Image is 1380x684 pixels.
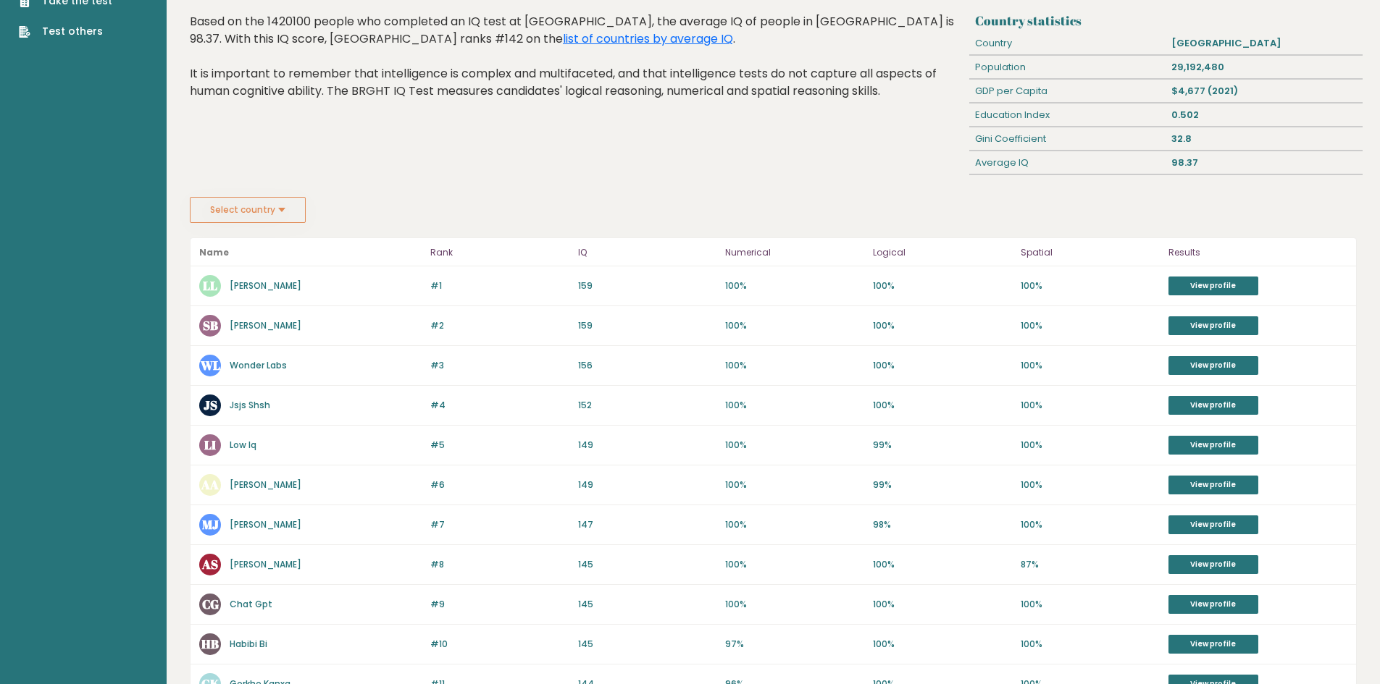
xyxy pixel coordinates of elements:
text: JS [204,397,217,413]
p: #5 [430,439,569,452]
p: 100% [725,518,864,531]
p: Spatial [1021,244,1160,261]
p: 97% [725,638,864,651]
p: #2 [430,319,569,332]
p: 100% [873,279,1012,292]
div: 29,192,480 [1166,56,1363,79]
p: 98% [873,518,1012,531]
p: 100% [1021,518,1160,531]
div: 32.8 [1166,127,1363,151]
a: Jsjs Shsh [230,399,270,411]
a: list of countries by average IQ [563,30,733,47]
a: View profile [1168,515,1258,534]
p: 145 [578,558,717,571]
p: 156 [578,359,717,372]
p: 99% [873,439,1012,452]
div: 0.502 [1166,104,1363,127]
div: GDP per Capita [969,80,1166,103]
div: Education Index [969,104,1166,127]
p: #1 [430,279,569,292]
text: MJ [202,516,219,533]
p: IQ [578,244,717,261]
p: 149 [578,439,717,452]
p: Numerical [725,244,864,261]
p: 100% [1021,319,1160,332]
p: #4 [430,399,569,412]
p: 159 [578,279,717,292]
p: 100% [1021,439,1160,452]
p: 147 [578,518,717,531]
p: 100% [1021,598,1160,611]
div: Average IQ [969,151,1166,174]
a: Chat Gpt [230,598,272,610]
div: $4,677 (2021) [1166,80,1363,103]
a: [PERSON_NAME] [230,478,301,491]
p: #7 [430,518,569,531]
text: HB [201,636,219,652]
p: 145 [578,638,717,651]
div: [GEOGRAPHIC_DATA] [1166,32,1363,55]
p: 149 [578,478,717,491]
div: Population [969,56,1166,79]
text: WL [200,357,220,373]
a: [PERSON_NAME] [230,518,301,531]
div: Based on the 1420100 people who completed an IQ test at [GEOGRAPHIC_DATA], the average IQ of peop... [190,13,964,122]
a: [PERSON_NAME] [230,279,301,292]
a: View profile [1168,316,1258,335]
a: View profile [1168,476,1258,494]
a: Test others [19,24,112,39]
p: 159 [578,319,717,332]
text: CG [202,596,219,612]
p: #9 [430,598,569,611]
text: AA [201,476,219,493]
a: [PERSON_NAME] [230,319,301,332]
p: 100% [725,558,864,571]
p: Results [1168,244,1347,261]
button: Select country [190,197,306,223]
p: 100% [1021,279,1160,292]
p: 100% [725,439,864,452]
p: #6 [430,478,569,491]
a: View profile [1168,595,1258,614]
p: #8 [430,558,569,571]
p: 100% [1021,638,1160,651]
p: #3 [430,359,569,372]
a: View profile [1168,635,1258,654]
p: 100% [873,359,1012,372]
text: LL [203,277,217,294]
a: View profile [1168,276,1258,295]
p: 100% [725,598,864,611]
div: Gini Coefficient [969,127,1166,151]
a: Habibi Bi [230,638,267,650]
a: View profile [1168,356,1258,375]
h3: Country statistics [975,13,1357,28]
p: 87% [1021,558,1160,571]
a: [PERSON_NAME] [230,558,301,570]
a: View profile [1168,436,1258,455]
p: 100% [873,319,1012,332]
p: 100% [1021,399,1160,412]
p: 100% [725,399,864,412]
text: LI [204,436,216,453]
p: 100% [873,558,1012,571]
a: View profile [1168,396,1258,415]
div: Country [969,32,1166,55]
p: 145 [578,598,717,611]
b: Name [199,246,229,258]
p: 100% [725,279,864,292]
a: Low Iq [230,439,256,451]
text: AS [201,556,218,573]
p: 100% [1021,478,1160,491]
p: 152 [578,399,717,412]
div: 98.37 [1166,151,1363,174]
p: 100% [725,319,864,332]
a: View profile [1168,555,1258,574]
text: SB [203,317,218,334]
p: 100% [873,638,1012,651]
p: 100% [1021,359,1160,372]
p: #10 [430,638,569,651]
p: 99% [873,478,1012,491]
p: 100% [873,598,1012,611]
p: Logical [873,244,1012,261]
a: Wonder Labs [230,359,287,371]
